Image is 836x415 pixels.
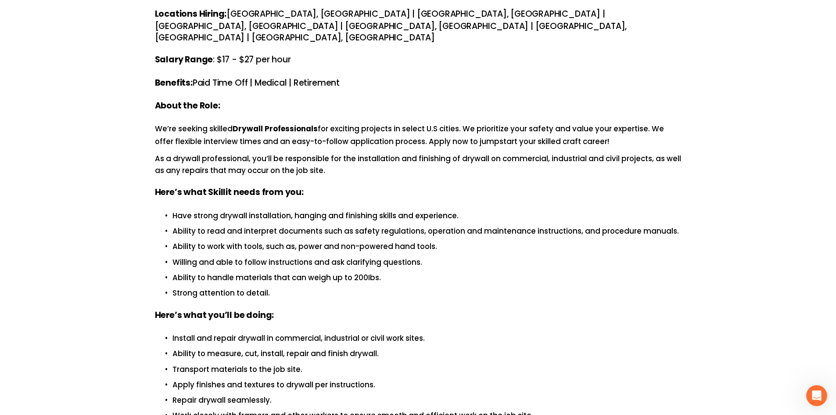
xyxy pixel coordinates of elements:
p: Install and repair drywall in commercial, industrial or civil work sites. [172,332,682,344]
h4: [GEOGRAPHIC_DATA], [GEOGRAPHIC_DATA] | [GEOGRAPHIC_DATA], [GEOGRAPHIC_DATA] | [GEOGRAPHIC_DATA], ... [155,8,682,44]
p: We’re seeking skilled for exciting projects in select U.S cities. We prioritize your safety and v... [155,123,682,148]
iframe: Intercom live chat [806,385,827,406]
strong: About the Role: [155,99,220,114]
p: Strong attention to detail. [172,287,682,299]
h4: : $17 - $27 per hour [155,54,682,66]
h4: Paid Time Off | Medical | Retirement [155,77,682,90]
p: Ability to handle materials that can weigh up to 200Ibs. [172,272,682,284]
strong: Benefits: [155,76,193,91]
p: Ability to measure, cut, install, repair and finish drywall. [172,348,682,360]
p: Transport materials to the job site. [172,364,682,375]
p: Have strong drywall installation, hanging and finishing skills and experience. [172,210,682,222]
strong: Salary Range [155,53,213,68]
p: Willing and able to follow instructions and ask clarifying questions. [172,256,682,268]
strong: Here’s what you’ll be doing: [155,309,274,323]
strong: Drywall Professionals [233,123,318,136]
p: Repair drywall seamlessly. [172,394,682,406]
strong: Locations Hiring: [155,7,227,22]
strong: Here’s what Skillit needs from you: [155,186,304,200]
p: Ability to work with tools, such as, power and non-powered hand tools. [172,241,682,253]
p: Apply finishes and textures to drywall per instructions. [172,379,682,391]
p: Ability to read and interpret documents such as safety regulations, operation and maintenance ins... [172,225,682,237]
p: As a drywall professional, you’ll be responsible for the installation and finishing of drywall on... [155,153,682,177]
